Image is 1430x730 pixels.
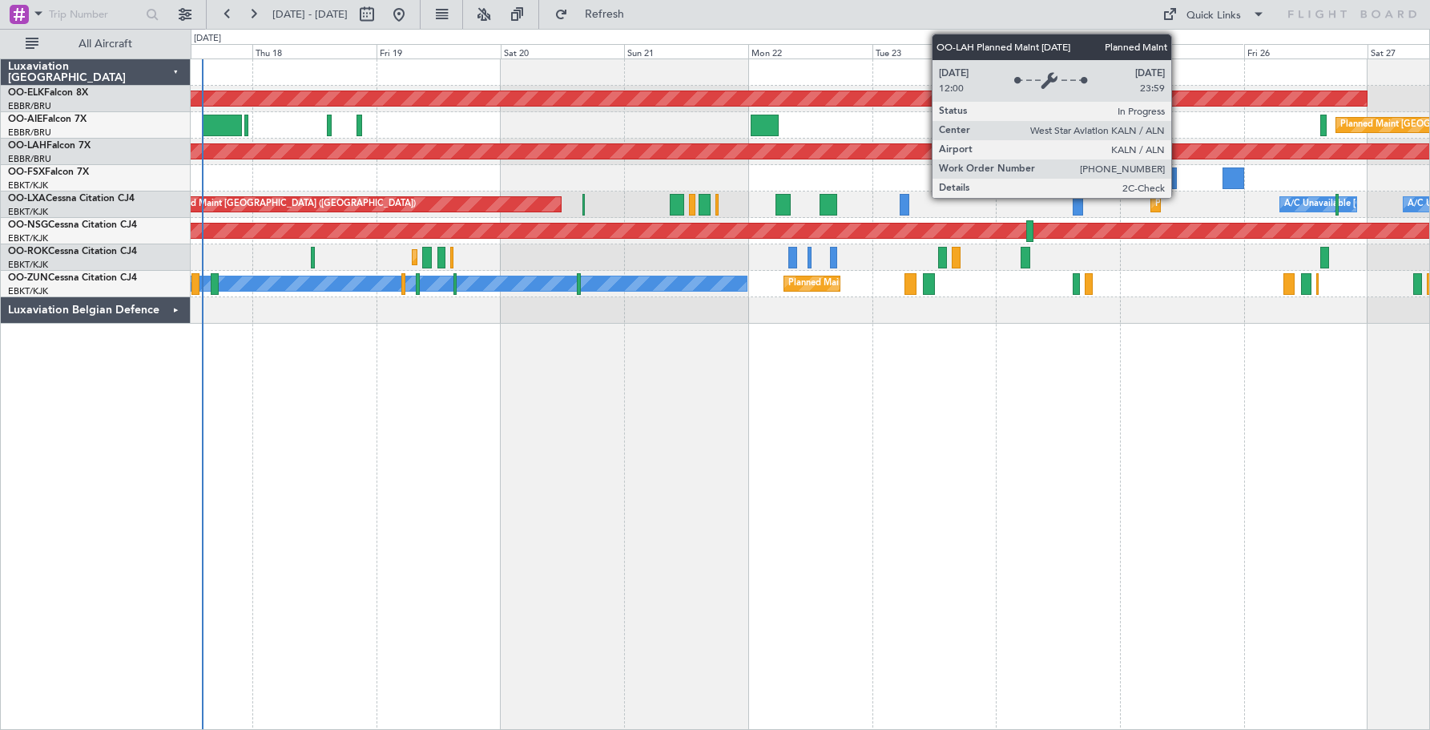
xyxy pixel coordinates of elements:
[8,100,51,112] a: EBBR/BRU
[8,285,48,297] a: EBKT/KJK
[8,273,137,283] a: OO-ZUNCessna Citation CJ4
[547,2,643,27] button: Refresh
[49,2,141,26] input: Trip Number
[18,31,174,57] button: All Aircraft
[8,167,89,177] a: OO-FSXFalcon 7X
[8,179,48,192] a: EBKT/KJK
[8,115,87,124] a: OO-AIEFalcon 7X
[8,220,137,230] a: OO-NSGCessna Citation CJ4
[8,194,135,204] a: OO-LXACessna Citation CJ4
[996,44,1120,58] div: Wed 24
[1244,44,1368,58] div: Fri 26
[8,115,42,124] span: OO-AIE
[8,247,137,256] a: OO-ROKCessna Citation CJ4
[501,44,625,58] div: Sat 20
[272,7,348,22] span: [DATE] - [DATE]
[748,44,872,58] div: Mon 22
[1154,2,1273,27] button: Quick Links
[8,88,44,98] span: OO-ELK
[8,88,88,98] a: OO-ELKFalcon 8X
[8,141,46,151] span: OO-LAH
[8,259,48,271] a: EBKT/KJK
[252,44,377,58] div: Thu 18
[8,220,48,230] span: OO-NSG
[194,32,221,46] div: [DATE]
[8,127,51,139] a: EBBR/BRU
[8,167,45,177] span: OO-FSX
[8,153,51,165] a: EBBR/BRU
[8,141,91,151] a: OO-LAHFalcon 7X
[163,192,416,216] div: Planned Maint [GEOGRAPHIC_DATA] ([GEOGRAPHIC_DATA])
[872,44,997,58] div: Tue 23
[571,9,638,20] span: Refresh
[1186,8,1241,24] div: Quick Links
[42,38,169,50] span: All Aircraft
[8,273,48,283] span: OO-ZUN
[8,232,48,244] a: EBKT/KJK
[8,206,48,218] a: EBKT/KJK
[624,44,748,58] div: Sun 21
[1120,44,1244,58] div: Thu 25
[788,272,975,296] div: Planned Maint Kortrijk-[GEOGRAPHIC_DATA]
[8,194,46,204] span: OO-LXA
[8,247,48,256] span: OO-ROK
[1155,192,1342,216] div: Planned Maint Kortrijk-[GEOGRAPHIC_DATA]
[377,44,501,58] div: Fri 19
